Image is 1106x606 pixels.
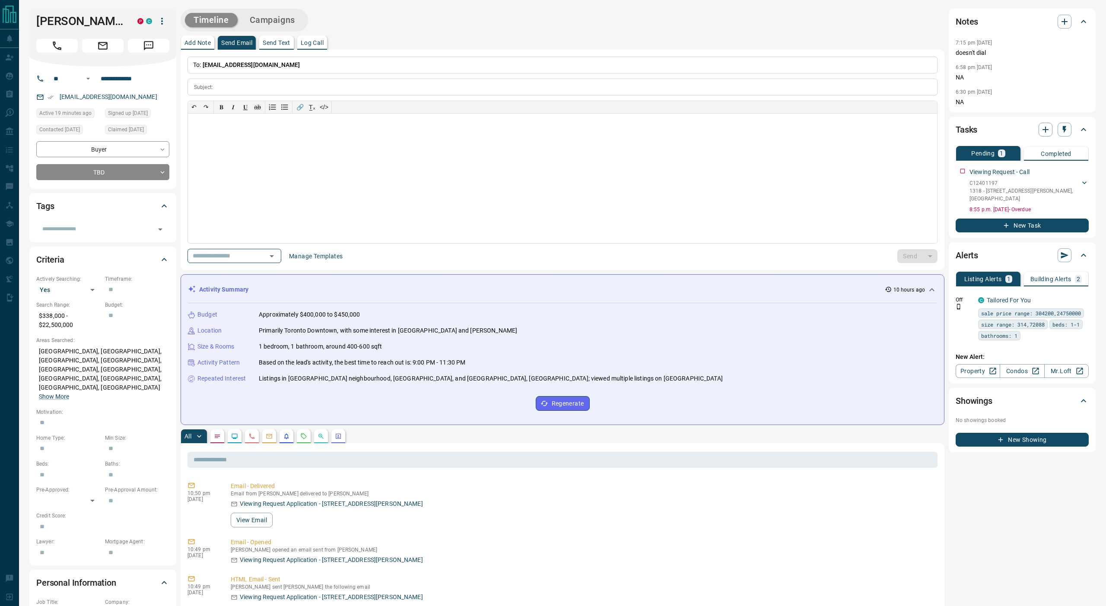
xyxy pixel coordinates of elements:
svg: Notes [214,433,221,440]
svg: Listing Alerts [283,433,290,440]
span: Claimed [DATE] [108,125,144,134]
div: Sun Jun 15 2025 [105,125,169,137]
p: [GEOGRAPHIC_DATA], [GEOGRAPHIC_DATA], [GEOGRAPHIC_DATA], [GEOGRAPHIC_DATA], [GEOGRAPHIC_DATA], [G... [36,344,169,404]
div: Criteria [36,249,169,270]
div: Activity Summary10 hours ago [188,282,937,298]
span: [EMAIL_ADDRESS][DOMAIN_NAME] [203,61,300,68]
div: Mon Sep 08 2025 [36,125,101,137]
p: Viewing Request - Call [969,168,1030,177]
p: Repeated Interest [197,374,246,383]
p: Subject: [194,83,213,91]
p: 10:49 pm [188,546,218,552]
a: Property [956,364,1000,378]
p: Home Type: [36,434,101,442]
p: Pending [971,150,995,156]
button: 🔗 [294,101,306,113]
p: 8:55 p.m. [DATE] - Overdue [969,206,1089,213]
div: Buyer [36,141,169,157]
span: size range: 314,72088 [981,320,1045,329]
p: 1318 - [STREET_ADDRESS][PERSON_NAME] , [GEOGRAPHIC_DATA] [969,187,1080,203]
div: Sun Jun 15 2025 [105,108,169,121]
p: Search Range: [36,301,101,309]
button: </> [318,101,330,113]
h2: Tasks [956,123,977,136]
p: Email - Opened [231,538,934,547]
p: Activity Summary [199,285,248,294]
div: Personal Information [36,572,169,593]
span: Email [82,39,124,53]
p: Primarily Toronto Downtown, with some interest in [GEOGRAPHIC_DATA] and [PERSON_NAME] [259,326,517,335]
p: Viewing Request Application - [STREET_ADDRESS][PERSON_NAME] [240,555,423,565]
p: Log Call [301,40,324,46]
p: Listings in [GEOGRAPHIC_DATA] neighbourhood, [GEOGRAPHIC_DATA], and [GEOGRAPHIC_DATA], [GEOGRAPHI... [259,374,723,383]
p: [DATE] [188,552,218,558]
svg: Requests [300,433,307,440]
p: No showings booked [956,416,1089,424]
svg: Opportunities [318,433,324,440]
h2: Personal Information [36,576,116,590]
button: Open [266,250,278,262]
p: Viewing Request Application - [STREET_ADDRESS][PERSON_NAME] [240,499,423,508]
a: Condos [1000,364,1044,378]
p: Completed [1041,151,1071,157]
a: Tailored For You [987,297,1031,304]
span: Contacted [DATE] [39,125,80,134]
button: Manage Templates [284,249,348,263]
h2: Criteria [36,253,64,267]
svg: Email Verified [48,94,54,100]
p: Based on the lead's activity, the best time to reach out is: 9:00 PM - 11:30 PM [259,358,465,367]
div: Fri Sep 12 2025 [36,108,101,121]
p: Beds: [36,460,101,468]
p: Email from [PERSON_NAME] delivered to [PERSON_NAME] [231,491,934,497]
p: 7:15 pm [DATE] [956,40,992,46]
svg: Push Notification Only [956,304,962,310]
button: Open [154,223,166,235]
p: 6:30 pm [DATE] [956,89,992,95]
div: TBD [36,164,169,180]
svg: Emails [266,433,273,440]
p: 10:50 pm [188,490,218,496]
p: Listing Alerts [964,276,1002,282]
a: Mr.Loft [1044,364,1089,378]
span: bathrooms: 1 [981,331,1017,340]
div: Notes [956,11,1089,32]
p: Size & Rooms [197,342,235,351]
p: Approximately $400,000 to $450,000 [259,310,360,319]
span: Signed up [DATE] [108,109,148,117]
svg: Calls [248,433,255,440]
p: 10 hours ago [893,286,925,294]
svg: Lead Browsing Activity [231,433,238,440]
span: Active 19 minutes ago [39,109,92,117]
p: Location [197,326,222,335]
button: Campaigns [241,13,304,27]
h2: Notes [956,15,978,29]
button: 𝑰 [227,101,239,113]
p: New Alert: [956,352,1089,362]
button: View Email [231,513,273,527]
p: 2 [1077,276,1080,282]
p: Company: [105,598,169,606]
button: 𝐔 [239,101,251,113]
p: Pre-Approval Amount: [105,486,169,494]
p: HTML Email - Sent [231,575,934,584]
button: ↶ [188,101,200,113]
button: T̲ₓ [306,101,318,113]
span: beds: 1-1 [1052,320,1080,329]
p: 1 [1007,276,1011,282]
div: Alerts [956,245,1089,266]
button: Bullet list [279,101,291,113]
p: Budget [197,310,217,319]
p: C12401197 [969,179,1080,187]
button: Open [83,73,93,84]
p: Baths: [105,460,169,468]
p: Lawyer: [36,538,101,546]
s: ab [254,104,261,111]
p: Motivation: [36,408,169,416]
div: property.ca [137,18,143,24]
div: Yes [36,283,101,297]
h2: Alerts [956,248,978,262]
span: 𝐔 [243,104,248,111]
p: Send Email [221,40,252,46]
span: Message [128,39,169,53]
p: Timeframe: [105,275,169,283]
